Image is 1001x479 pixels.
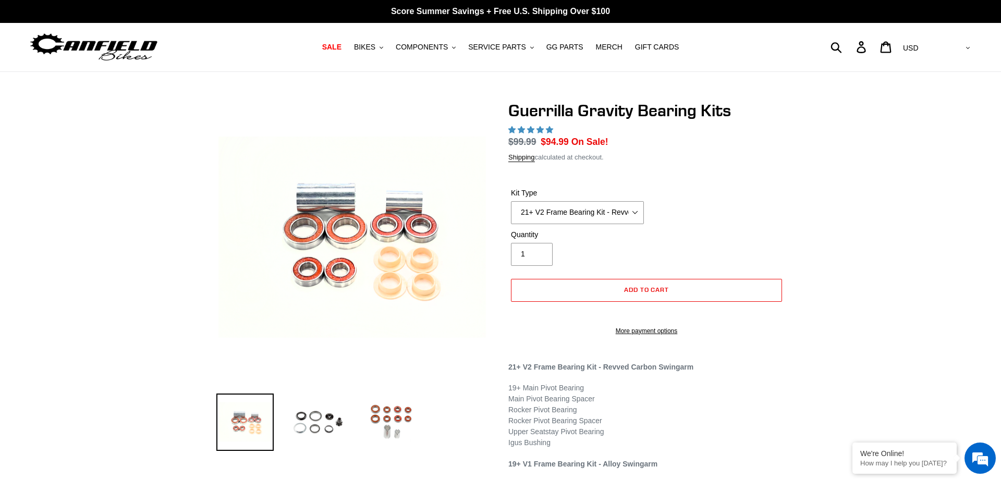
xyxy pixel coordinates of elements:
[546,43,583,52] span: GG PARTS
[468,43,526,52] span: SERVICE PARTS
[591,40,628,54] a: MERCH
[511,229,644,240] label: Quantity
[396,43,448,52] span: COMPONENTS
[511,188,644,199] label: Kit Type
[836,35,863,58] input: Search
[317,40,347,54] a: SALE
[860,449,949,458] div: We're Online!
[508,460,657,468] strong: 19+ V1 Frame Bearing Kit - Alloy Swingarm
[624,286,669,293] span: Add to cart
[508,126,555,134] span: 5.00 stars
[29,31,159,64] img: Canfield Bikes
[508,152,785,163] div: calculated at checkout.
[216,394,274,451] img: Load image into Gallery viewer, Guerrilla Gravity Bearing Kits
[508,363,693,371] strong: 21+ V2 Frame Bearing Kit - Revved Carbon Swingarm
[860,459,949,467] p: How may I help you today?
[630,40,685,54] a: GIFT CARDS
[541,137,569,147] span: $94.99
[635,43,679,52] span: GIFT CARDS
[511,326,782,336] a: More payment options
[322,43,341,52] span: SALE
[349,40,388,54] button: BIKES
[596,43,622,52] span: MERCH
[508,153,535,162] a: Shipping
[511,279,782,302] button: Add to cart
[289,394,347,451] img: Load image into Gallery viewer, Guerrilla Gravity Bearing Kits
[571,135,608,149] span: On Sale!
[508,383,785,448] p: 19+ Main Pivot Bearing Main Pivot Bearing Spacer Rocker Pivot Bearing Rocker Pivot Bearing Spacer...
[463,40,539,54] button: SERVICE PARTS
[541,40,589,54] a: GG PARTS
[362,394,420,451] img: Load image into Gallery viewer, Guerrilla Gravity Bearing Kits
[508,137,536,147] s: $99.99
[508,101,785,120] h1: Guerrilla Gravity Bearing Kits
[354,43,375,52] span: BIKES
[390,40,461,54] button: COMPONENTS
